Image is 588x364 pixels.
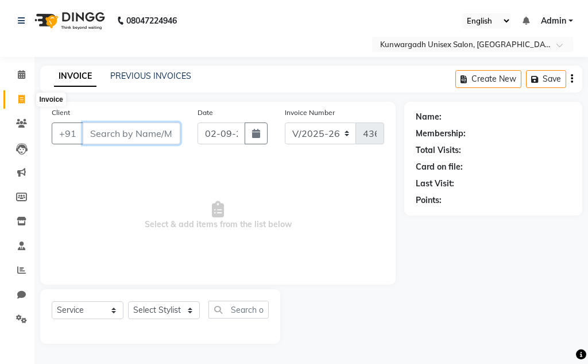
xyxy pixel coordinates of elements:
img: logo [29,5,108,37]
input: Search by Name/Mobile/Email/Code [83,122,180,144]
div: Name: [416,111,442,123]
div: Points: [416,194,442,206]
a: INVOICE [54,66,96,87]
span: Select & add items from the list below [52,158,384,273]
label: Date [198,108,213,118]
button: +91 [52,122,84,144]
button: Create New [455,70,521,88]
span: Admin [541,15,566,27]
div: Total Visits: [416,144,461,156]
div: Card on file: [416,161,463,173]
a: PREVIOUS INVOICES [110,71,191,81]
label: Invoice Number [285,108,335,118]
b: 08047224946 [126,5,177,37]
button: Save [526,70,566,88]
div: Membership: [416,128,466,140]
label: Client [52,108,70,118]
div: Invoice [36,93,65,106]
div: Last Visit: [416,178,454,190]
input: Search or Scan [208,301,269,319]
